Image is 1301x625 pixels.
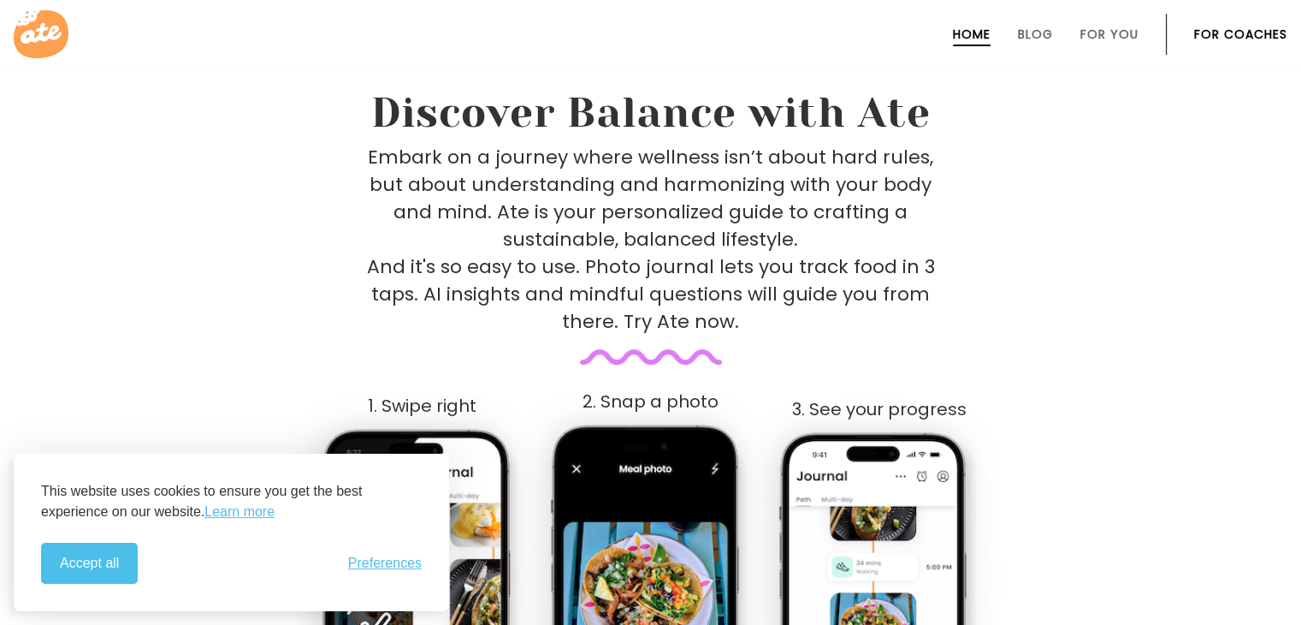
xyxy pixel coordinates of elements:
a: For You [1080,27,1138,41]
a: Learn more [204,502,275,522]
div: 3. See your progress [766,400,992,420]
a: Home [953,27,991,41]
h2: Discover Balance with Ate [234,89,1068,137]
div: 2. Snap a photo [538,392,764,412]
span: Preferences [348,556,422,571]
a: Blog [1018,27,1053,41]
a: For Coaches [1194,27,1287,41]
button: Toggle preferences [348,556,422,571]
div: 1. Swipe right [309,396,535,416]
p: Embark on a journey where wellness isn’t about hard rules, but about understanding and harmonizin... [367,144,935,336]
button: Accept all cookies [41,543,138,584]
p: This website uses cookies to ensure you get the best experience on our website. [41,481,422,522]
